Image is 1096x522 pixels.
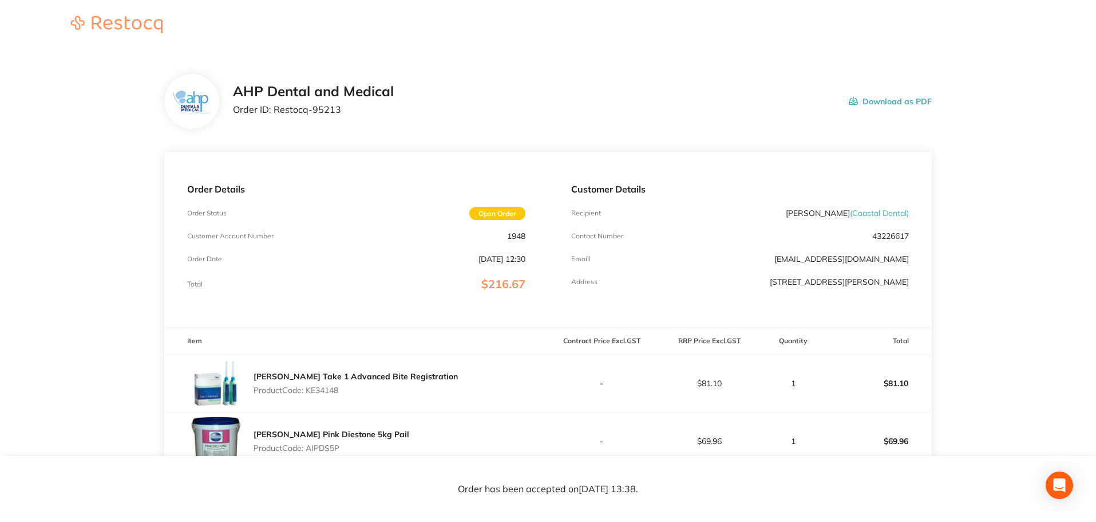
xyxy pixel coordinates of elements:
[655,328,763,355] th: RRP Price Excl. GST
[233,84,394,100] h2: AHP Dental and Medical
[1046,472,1073,499] div: Open Intercom Messenger
[481,277,525,291] span: $216.67
[458,484,638,494] p: Order has been accepted on [DATE] 13:38 .
[187,255,222,263] p: Order Date
[849,84,932,119] button: Download as PDF
[786,209,909,218] p: [PERSON_NAME]
[187,280,203,288] p: Total
[549,379,655,388] p: -
[254,429,409,439] a: [PERSON_NAME] Pink Diestone 5kg Pail
[763,379,824,388] p: 1
[763,437,824,446] p: 1
[571,232,623,240] p: Contact Number
[825,370,931,397] p: $81.10
[187,232,274,240] p: Customer Account Number
[571,184,909,194] p: Customer Details
[187,209,227,217] p: Order Status
[60,16,174,35] a: Restocq logo
[824,328,932,355] th: Total
[469,207,525,220] span: Open Order
[254,386,458,395] p: Product Code: KE34148
[254,443,409,453] p: Product Code: AIPDS5P
[656,437,762,446] p: $69.96
[164,328,548,355] th: Item
[254,371,458,382] a: [PERSON_NAME] Take 1 Advanced Bite Registration
[173,91,211,113] img: ZjN5bDlnNQ
[60,16,174,33] img: Restocq logo
[187,184,525,194] p: Order Details
[548,328,656,355] th: Contract Price Excl. GST
[770,277,909,286] p: [STREET_ADDRESS][PERSON_NAME]
[478,254,525,264] p: [DATE] 12:30
[549,437,655,446] p: -
[825,427,931,455] p: $69.96
[850,208,909,218] span: ( Coastal Dental )
[571,209,601,217] p: Recipient
[774,254,909,264] a: [EMAIL_ADDRESS][DOMAIN_NAME]
[507,231,525,241] p: 1948
[656,379,762,388] p: $81.10
[233,104,394,115] p: Order ID: Restocq- 95213
[187,413,244,470] img: N3FkdDJncw
[187,355,244,412] img: ODFoamQyZg
[571,255,591,263] p: Emaill
[872,231,909,241] p: 43226617
[763,328,824,355] th: Quantity
[571,278,598,286] p: Address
